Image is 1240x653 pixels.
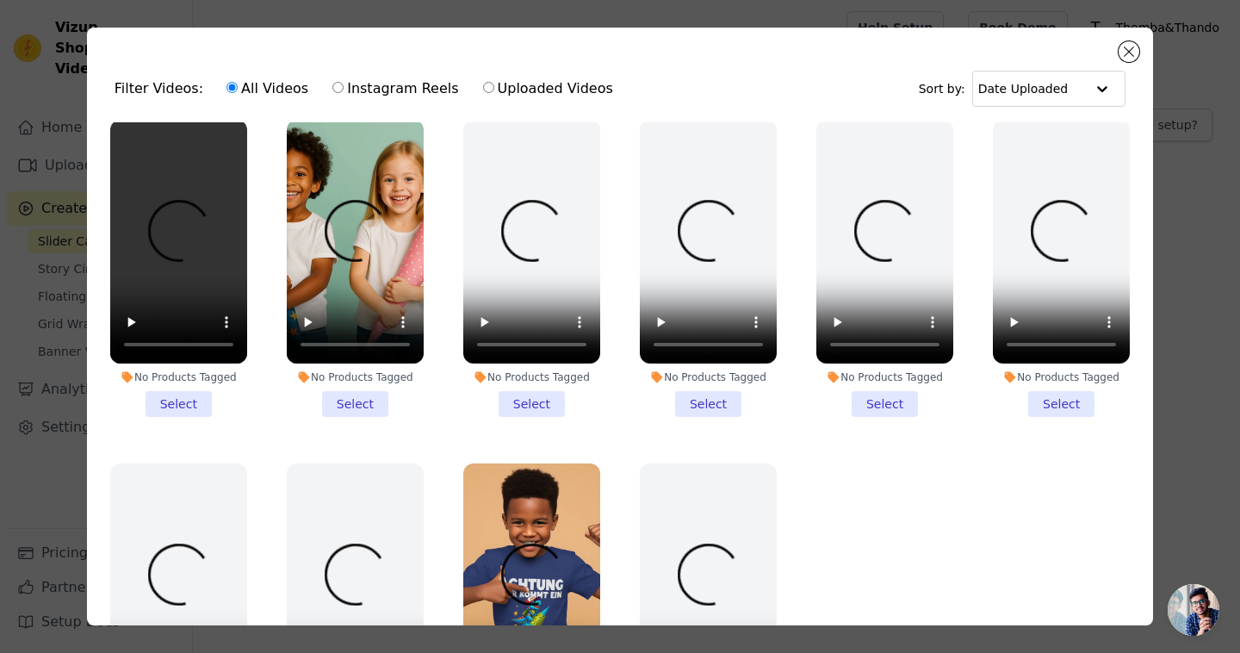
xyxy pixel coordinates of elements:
[482,78,614,100] label: Uploaded Videos
[919,71,1126,107] div: Sort by:
[993,370,1130,384] div: No Products Tagged
[816,370,953,384] div: No Products Tagged
[226,78,309,100] label: All Videos
[287,370,424,384] div: No Products Tagged
[640,370,777,384] div: No Products Tagged
[1168,584,1219,636] a: Chat öffnen
[115,69,623,109] div: Filter Videos:
[1119,41,1139,62] button: Close modal
[110,370,247,384] div: No Products Tagged
[463,370,600,384] div: No Products Tagged
[332,78,459,100] label: Instagram Reels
